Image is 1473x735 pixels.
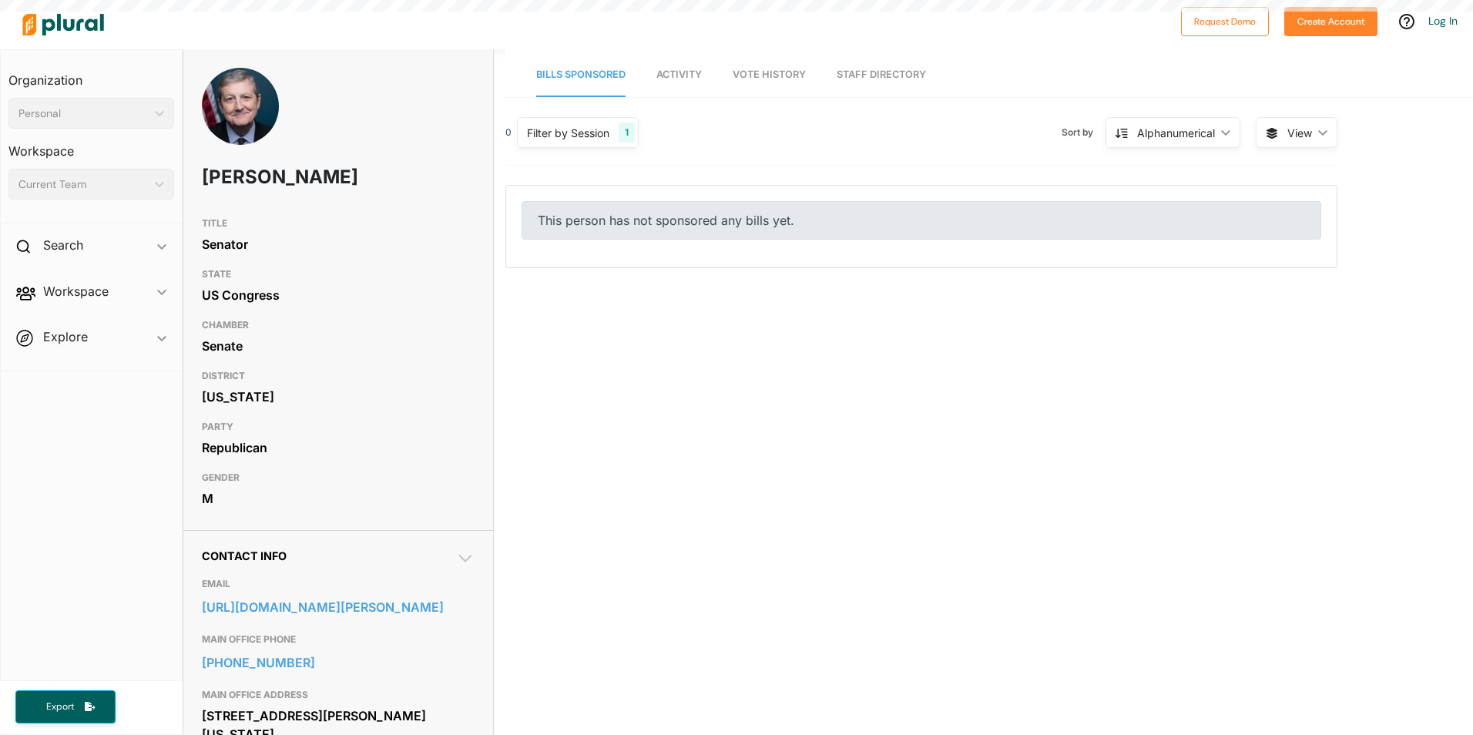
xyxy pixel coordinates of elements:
[1284,12,1377,29] a: Create Account
[1287,125,1312,141] span: View
[1284,7,1377,36] button: Create Account
[1181,7,1269,36] button: Request Demo
[202,651,475,674] a: [PHONE_NUMBER]
[18,176,149,193] div: Current Team
[505,126,512,139] div: 0
[656,53,702,97] a: Activity
[522,201,1321,240] div: This person has not sponsored any bills yet.
[1428,14,1458,28] a: Log In
[15,690,116,723] button: Export
[18,106,149,122] div: Personal
[202,68,279,162] img: Headshot of John Neely Kennedy
[8,58,174,92] h3: Organization
[202,575,475,593] h3: EMAIL
[202,436,475,459] div: Republican
[619,123,635,143] div: 1
[202,487,475,510] div: M
[202,316,475,334] h3: CHAMBER
[202,686,475,704] h3: MAIN OFFICE ADDRESS
[202,233,475,256] div: Senator
[202,630,475,649] h3: MAIN OFFICE PHONE
[1137,125,1215,141] div: Alphanumerical
[43,237,83,253] h2: Search
[1181,12,1269,29] a: Request Demo
[656,69,702,80] span: Activity
[202,385,475,408] div: [US_STATE]
[202,284,475,307] div: US Congress
[536,53,626,97] a: Bills Sponsored
[202,154,365,200] h1: [PERSON_NAME]
[202,468,475,487] h3: GENDER
[1062,126,1106,139] span: Sort by
[733,69,806,80] span: Vote History
[733,53,806,97] a: Vote History
[8,129,174,163] h3: Workspace
[202,265,475,284] h3: STATE
[202,418,475,436] h3: PARTY
[202,367,475,385] h3: DISTRICT
[527,125,609,141] div: Filter by Session
[35,700,85,713] span: Export
[202,549,287,562] span: Contact Info
[202,334,475,357] div: Senate
[202,214,475,233] h3: TITLE
[536,69,626,80] span: Bills Sponsored
[837,53,926,97] a: Staff Directory
[202,596,475,619] a: [URL][DOMAIN_NAME][PERSON_NAME]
